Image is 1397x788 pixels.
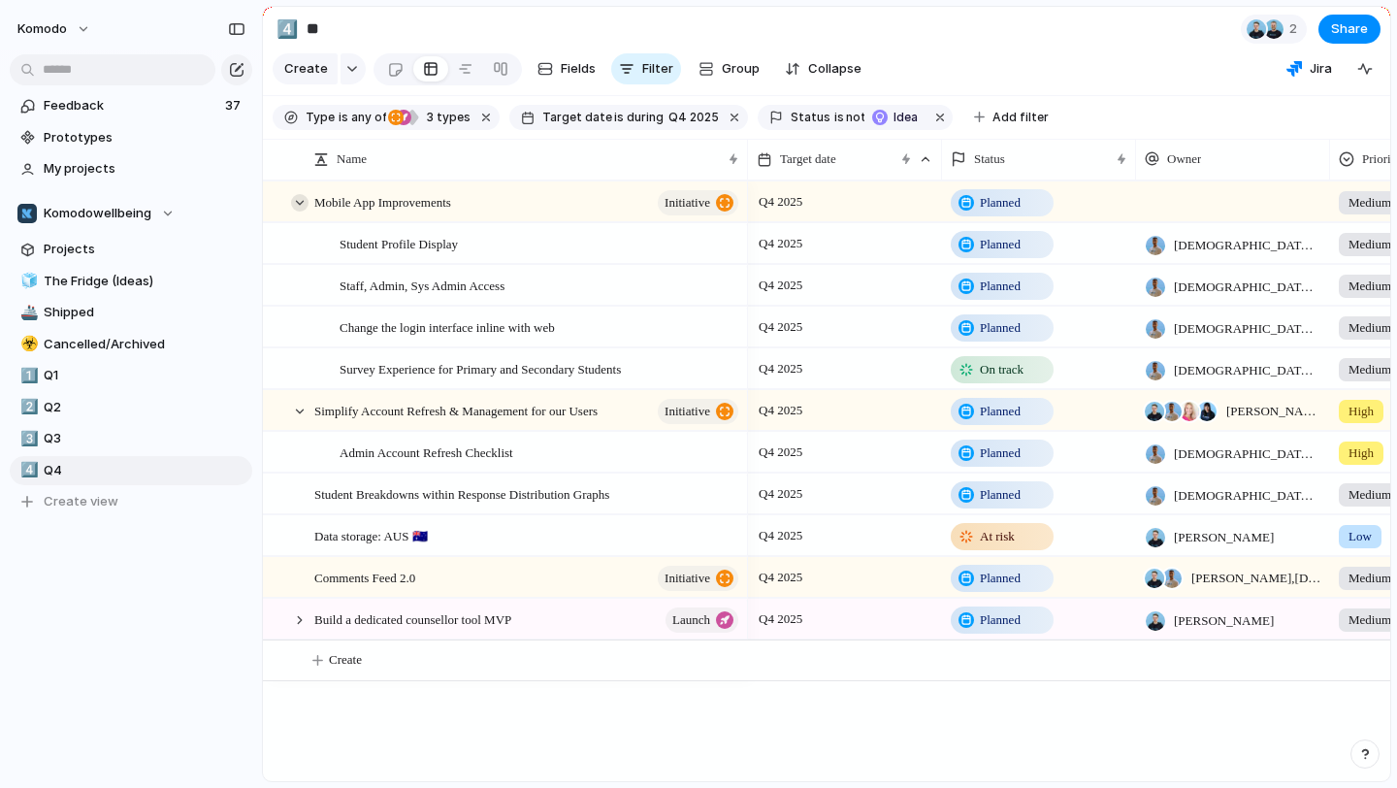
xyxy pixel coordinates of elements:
button: Add filter [962,104,1060,131]
span: 3 [421,110,437,124]
span: is [339,109,348,126]
span: Target date [542,109,612,126]
span: Cancelled/Archived [44,335,245,354]
span: Shipped [44,303,245,322]
a: 🚢Shipped [10,298,252,327]
span: Collapse [808,59,861,79]
button: initiative [658,399,738,424]
span: Mobile App Improvements [314,190,451,213]
span: 2 [1289,19,1303,39]
span: launch [672,607,710,634]
span: during [624,109,664,126]
button: isany of [335,107,390,128]
span: Medium [1348,485,1391,505]
span: Planned [980,610,1021,630]
span: [DEMOGRAPHIC_DATA][PERSON_NAME] [1174,486,1321,506]
span: Build a dedicated counsellor tool MVP [314,607,511,630]
button: 4️⃣ [272,14,303,45]
span: Q4 2025 [754,357,807,380]
button: Komodowellbeing [10,199,252,228]
span: Planned [980,318,1021,338]
button: Q4 2025 [665,107,723,128]
div: 1️⃣ [20,365,34,387]
span: My projects [44,159,245,179]
button: 3 types [388,107,474,128]
button: Share [1318,15,1381,44]
span: Q4 2025 [754,482,807,506]
button: initiative [658,566,738,591]
button: 🧊 [17,272,37,291]
span: Q4 2025 [754,315,807,339]
span: Add filter [992,109,1049,126]
span: Q4 2025 [754,190,807,213]
span: On track [980,360,1023,379]
span: High [1348,402,1374,421]
span: Q4 [44,461,245,480]
span: Create view [44,492,118,511]
span: Planned [980,193,1021,213]
span: Q4 2025 [754,524,807,547]
span: Planned [980,485,1021,505]
div: 🚢 [20,302,34,324]
span: Planned [980,277,1021,296]
span: [DEMOGRAPHIC_DATA][PERSON_NAME] [1174,444,1321,464]
span: Medium [1348,569,1391,588]
span: Q4 2025 [754,607,807,631]
button: Idea [866,107,927,128]
span: [PERSON_NAME] [1174,528,1274,547]
span: Owner [1167,149,1201,169]
span: Medium [1348,235,1391,254]
span: Status [974,149,1005,169]
span: Simplify Account Refresh & Management for our Users [314,399,598,421]
span: Comments Feed 2.0 [314,566,415,588]
span: initiative [665,189,710,216]
span: Planned [980,569,1021,588]
span: Jira [1310,59,1332,79]
span: Medium [1348,610,1391,630]
span: Medium [1348,360,1391,379]
span: Planned [980,443,1021,463]
a: 🧊The Fridge (Ideas) [10,267,252,296]
span: is [834,109,844,126]
span: Medium [1348,277,1391,296]
div: 2️⃣Q2 [10,393,252,422]
div: 3️⃣ [20,428,34,450]
button: Filter [611,53,681,84]
span: [PERSON_NAME] [1174,611,1274,631]
span: Projects [44,240,245,259]
a: Feedback37 [10,91,252,120]
span: Q4 2025 [754,441,807,464]
span: initiative [665,565,710,592]
a: Prototypes [10,123,252,152]
span: Admin Account Refresh Checklist [340,441,513,463]
span: Fields [561,59,596,79]
span: High [1348,443,1374,463]
span: [DEMOGRAPHIC_DATA][PERSON_NAME] [1174,236,1321,255]
span: Data storage: AUS 🇦🇺 [314,524,428,546]
span: Q4 2025 [754,232,807,255]
span: Low [1348,527,1372,546]
span: Planned [980,402,1021,421]
span: Student Breakdowns within Response Distribution Graphs [314,482,609,505]
div: 1️⃣Q1 [10,361,252,390]
span: Q2 [44,398,245,417]
span: The Fridge (Ideas) [44,272,245,291]
span: Q4 2025 [668,109,719,126]
span: Medium [1348,318,1391,338]
div: ☣️ [20,333,34,355]
span: Medium [1348,193,1391,213]
span: Create [284,59,328,79]
span: [DEMOGRAPHIC_DATA][PERSON_NAME] [1174,319,1321,339]
button: Create [273,53,338,84]
button: 3️⃣ [17,429,37,448]
button: 🚢 [17,303,37,322]
span: At risk [980,527,1015,546]
div: 4️⃣ [20,459,34,481]
span: Student Profile Display [340,232,458,254]
button: 2️⃣ [17,398,37,417]
button: initiative [658,190,738,215]
a: 3️⃣Q3 [10,424,252,453]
